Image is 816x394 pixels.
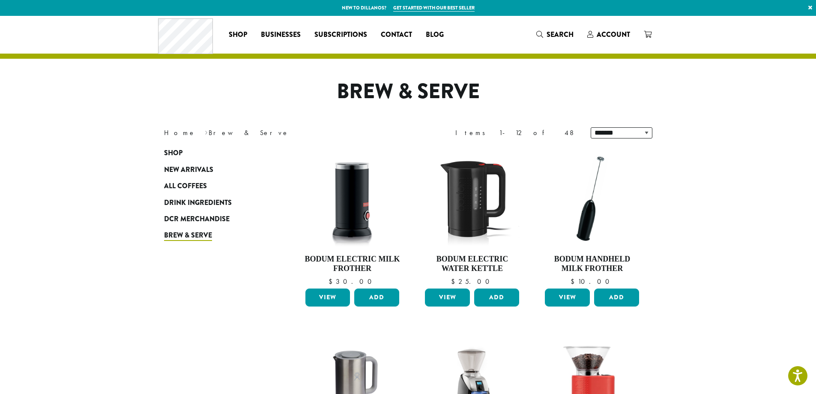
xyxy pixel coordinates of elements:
[547,30,574,39] span: Search
[474,289,519,307] button: Add
[164,178,267,194] a: All Coffees
[597,30,630,39] span: Account
[164,181,207,192] span: All Coffees
[164,165,213,175] span: New Arrivals
[571,277,613,286] bdi: 10.00
[423,255,521,273] h4: Bodum Electric Water Kettle
[164,128,395,138] nav: Breadcrumb
[426,30,444,40] span: Blog
[164,211,267,227] a: DCR Merchandise
[164,230,212,241] span: Brew & Serve
[381,30,412,40] span: Contact
[329,277,376,286] bdi: 30.00
[455,128,578,138] div: Items 1-12 of 48
[164,128,196,137] a: Home
[425,289,470,307] a: View
[164,214,230,225] span: DCR Merchandise
[164,145,267,161] a: Shop
[543,149,641,285] a: Bodum Handheld Milk Frother $10.00
[543,149,641,248] img: DP3927.01-002.png
[158,79,659,104] h1: Brew & Serve
[451,277,493,286] bdi: 25.00
[571,277,578,286] span: $
[354,289,399,307] button: Add
[423,149,521,285] a: Bodum Electric Water Kettle $25.00
[305,289,350,307] a: View
[164,194,267,211] a: Drink Ingredients
[545,289,590,307] a: View
[594,289,639,307] button: Add
[543,255,641,273] h4: Bodum Handheld Milk Frother
[423,149,521,248] img: DP3955.01.png
[164,148,182,159] span: Shop
[261,30,301,40] span: Businesses
[303,255,402,273] h4: Bodum Electric Milk Frother
[229,30,247,40] span: Shop
[329,277,336,286] span: $
[205,125,208,138] span: ›
[451,277,458,286] span: $
[164,227,267,244] a: Brew & Serve
[314,30,367,40] span: Subscriptions
[303,149,401,248] img: DP3954.01-002.png
[164,198,232,208] span: Drink Ingredients
[303,149,402,285] a: Bodum Electric Milk Frother $30.00
[529,27,580,42] a: Search
[222,28,254,42] a: Shop
[393,4,475,12] a: Get started with our best seller
[164,162,267,178] a: New Arrivals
